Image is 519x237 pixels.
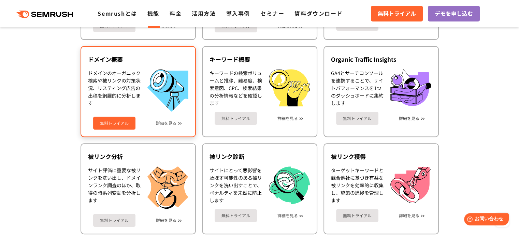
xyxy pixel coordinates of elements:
div: ドメインのオーガニック検索や被リンクの対策状況、リスティング広告の出稿を網羅的に分析します [88,69,141,112]
div: ターゲットキーワードと競合他社に基づき有益な被リンクを効率的に収集し、施策の進捗を管理します [331,166,384,204]
a: 活用方法 [192,9,216,17]
a: 無料トライアル [215,112,257,125]
a: 詳細を見る [277,213,298,218]
a: 詳細を見る [156,218,176,223]
div: 被リンク分析 [88,152,188,161]
a: 詳細を見る [277,116,298,121]
div: GA4とサーチコンソールを連携することで、サイトパフォーマンスを1つのダッシュボードに集約します [331,69,384,107]
img: Organic Traffic Insights [390,69,431,106]
div: サイトにとって悪影響を及ぼす可能性のある被リンクを洗い出すことで、ペナルティを未然に防止します [210,166,262,204]
span: デモを申し込む [435,9,473,18]
div: キーワード概要 [210,55,310,63]
a: 無料トライアル [336,209,378,222]
a: 無料トライアル [215,209,257,222]
a: 機能 [147,9,159,17]
a: セミナー [260,9,284,17]
img: ドメイン概要 [147,69,188,112]
a: 資料ダウンロード [294,9,343,17]
img: 被リンク獲得 [390,166,431,203]
a: 料金 [170,9,182,17]
img: 被リンク分析 [147,166,188,209]
a: 詳細を見る [156,23,176,28]
div: キーワードの検索ボリュームと推移、難易度、検索意図、CPC、検索結果の分析情報などを確認します [210,69,262,107]
a: 無料トライアル [371,6,423,21]
a: 無料トライアル [93,214,135,227]
div: Organic Traffic Insights [331,55,431,63]
span: 無料トライアル [378,9,416,18]
a: 詳細を見る [156,121,176,125]
a: 詳細を見る [399,213,419,218]
div: 被リンク獲得 [331,152,431,161]
a: 無料トライアル [336,112,378,125]
img: 被リンク診断 [269,166,310,204]
div: 被リンク診断 [210,152,310,161]
a: デモを申し込む [428,6,480,21]
a: 導入事例 [226,9,250,17]
a: 無料トライアル [93,117,135,130]
div: サイト評価に重要な被リンクを洗い出し、ドメインランク調査のほか、取得の時系列変動を分析します [88,166,141,209]
iframe: Help widget launcher [458,210,511,229]
div: ドメイン概要 [88,55,188,63]
img: キーワード概要 [269,69,310,106]
a: Semrushとは [98,9,137,17]
a: 詳細を見る [277,24,298,28]
a: 詳細を見る [399,116,419,121]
